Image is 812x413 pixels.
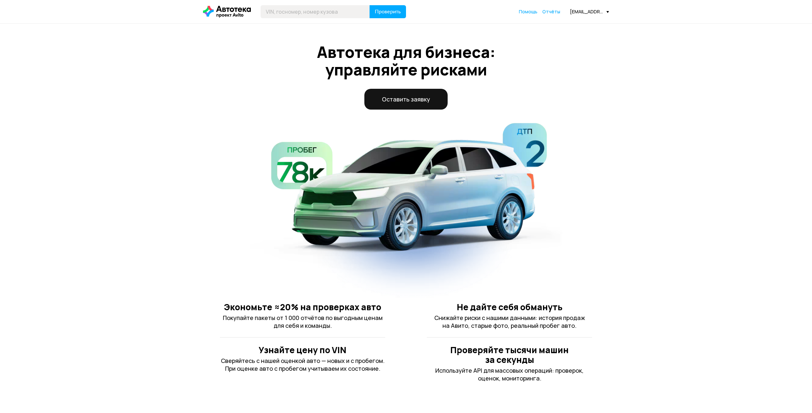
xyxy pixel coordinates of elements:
[427,314,592,329] p: Снижайте риски с нашими данными: история продаж на Авито, старые фото, реальный пробег авто.
[570,8,609,15] div: [EMAIL_ADDRESS][DOMAIN_NAME]
[519,8,537,15] a: Помощь
[427,302,592,312] h3: Не дайте себя обмануть
[234,43,578,78] h1: Автотека для бизнеса: управляйте рисками
[220,302,385,312] h3: Экономьте ≈20% на проверках авто
[220,314,385,329] p: Покупайте пакеты от 1 000 отчётов по выгодным ценам для себя и команды.
[382,96,430,103] span: Оставить заявку
[220,357,385,372] p: Сверяйтесь с нашей оценкой авто — новых и с пробегом. При оценке авто с пробегом учитываем их сос...
[364,89,448,110] button: Оставить заявку
[261,5,370,18] input: VIN, госномер, номер кузова
[542,8,560,15] a: Отчёты
[375,9,401,14] span: Проверить
[427,345,592,365] h3: Проверяйте тысячи машин за секунды
[220,345,385,355] h3: Узнайте цену по VIN
[370,5,406,18] button: Проверить
[427,366,592,382] p: Используйте API для массовых операций: проверок, оценок, мониторинга.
